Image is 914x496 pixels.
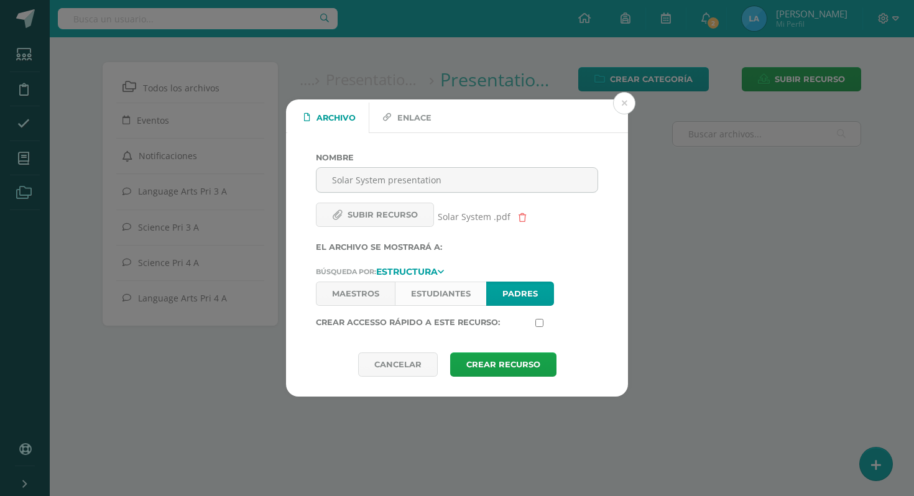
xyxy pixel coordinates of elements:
[450,352,556,377] button: Crear Recurso
[376,265,438,277] strong: Estructura
[397,103,432,133] span: Enlace
[535,319,543,327] input: Crear accesso rápido a este recurso
[613,92,635,114] button: Close (Esc)
[316,267,376,275] span: Búsqueda por:
[438,211,510,223] span: Solar System .pdf
[316,103,356,133] span: Archivo
[311,318,530,328] label: Crear accesso rápido a este recurso:
[376,267,444,275] a: Estructura
[358,352,438,377] a: Cancelar
[486,282,554,306] a: Padres
[395,282,486,306] a: Estudiantes
[316,282,395,306] a: Maestros
[316,203,434,227] label: Subir recurso
[510,211,535,223] span: Remover
[316,153,598,162] label: Nombre
[384,333,604,396] div: El tamaño de la imagen sugerido es 300px * 300px. Y el formato .PNG
[369,103,445,132] a: Enlace
[290,103,369,132] a: Archivo
[316,168,598,192] input: Nombre
[316,242,598,252] label: El archivo se mostrará a:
